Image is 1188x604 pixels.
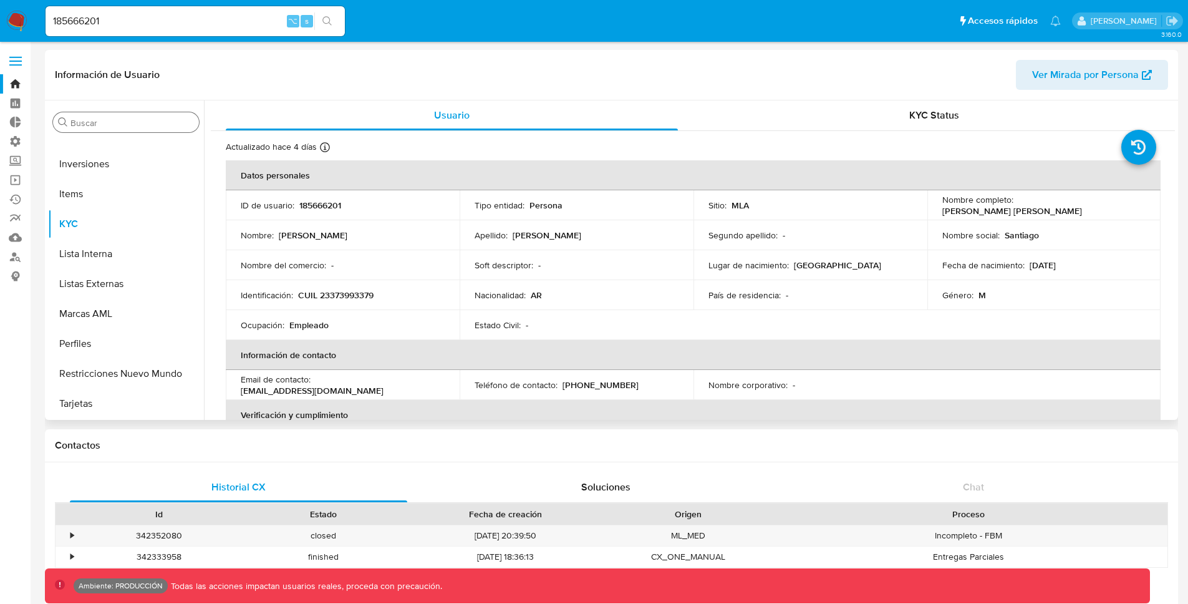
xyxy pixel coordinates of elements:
p: Email de contacto : [241,374,311,385]
p: Teléfono de contacto : [475,379,558,391]
a: Notificaciones [1050,16,1061,26]
p: [PERSON_NAME] [279,230,347,241]
p: Sitio : [708,200,727,211]
input: Buscar [70,117,194,129]
div: CX_ONE_MANUAL [606,547,770,567]
p: Nombre : [241,230,274,241]
p: [DATE] [1030,260,1056,271]
button: KYC [48,209,204,239]
span: KYC Status [909,108,959,122]
p: - [526,319,528,331]
div: 342333958 [77,547,241,567]
div: Proceso [779,508,1159,520]
div: Estado [250,508,397,520]
p: AR [531,290,542,301]
div: ML_MED [606,525,770,546]
p: 185666201 [299,200,341,211]
p: M [978,290,986,301]
h1: Información de Usuario [55,69,160,81]
button: Items [48,179,204,209]
p: Soft descriptor : [475,260,533,271]
p: Segundo apellido : [708,230,778,241]
button: Listas Externas [48,269,204,299]
span: Ver Mirada por Persona [1032,60,1139,90]
button: Perfiles [48,329,204,359]
div: finished [241,547,405,567]
span: Chat [963,480,984,494]
p: - [786,290,788,301]
p: Ambiente: PRODUCCIÓN [79,583,163,588]
span: Historial CX [211,480,266,494]
p: Estado Civil : [475,319,521,331]
p: Nombre social : [942,230,1000,241]
div: Id [86,508,233,520]
p: Apellido : [475,230,508,241]
button: Lista Interna [48,239,204,269]
input: Buscar usuario o caso... [46,13,345,29]
span: ⌥ [288,15,297,27]
p: ID de usuario : [241,200,294,211]
p: [PERSON_NAME] [513,230,581,241]
p: Identificación : [241,290,293,301]
p: Nombre del comercio : [241,260,326,271]
div: Entregas Parciales [770,547,1167,567]
th: Información de contacto [226,340,1161,370]
span: s [305,15,309,27]
p: Lugar de nacimiento : [708,260,789,271]
p: [GEOGRAPHIC_DATA] [794,260,881,271]
div: Origen [615,508,761,520]
p: País de residencia : [708,290,781,301]
a: Salir [1166,14,1179,27]
div: Fecha de creación [414,508,597,520]
p: Empleado [289,319,329,331]
p: Santiago [1005,230,1039,241]
button: Buscar [58,117,68,127]
div: • [70,551,74,563]
div: closed [241,525,405,546]
button: Inversiones [48,149,204,179]
p: MLA [732,200,749,211]
p: Ocupación : [241,319,284,331]
p: - [331,260,334,271]
p: [PHONE_NUMBER] [563,379,639,391]
p: Nacionalidad : [475,290,526,301]
div: [DATE] 20:39:50 [405,525,606,546]
p: Nombre completo : [942,194,1013,205]
p: [PERSON_NAME] [PERSON_NAME] [942,205,1082,217]
button: search-icon [314,12,340,30]
p: - [538,260,541,271]
span: Usuario [434,108,470,122]
button: Marcas AML [48,299,204,329]
p: Fecha de nacimiento : [942,260,1025,271]
span: Soluciones [581,480,630,494]
p: ramiro.carbonell@mercadolibre.com.co [1091,15,1161,27]
div: [DATE] 18:36:13 [405,547,606,567]
p: Tipo entidad : [475,200,524,211]
p: Actualizado hace 4 días [226,141,317,153]
p: CUIL 23373993379 [298,290,374,301]
p: - [793,379,795,391]
button: Restricciones Nuevo Mundo [48,359,204,389]
p: Todas las acciones impactan usuarios reales, proceda con precaución. [168,580,442,592]
button: Tarjetas [48,389,204,419]
div: Incompleto - FBM [770,525,1167,546]
span: Accesos rápidos [968,14,1038,27]
div: • [70,530,74,542]
div: 342352080 [77,525,241,546]
button: Ver Mirada por Persona [1016,60,1168,90]
p: [EMAIL_ADDRESS][DOMAIN_NAME] [241,385,384,396]
th: Datos personales [226,160,1161,190]
p: - [783,230,785,241]
p: Nombre corporativo : [708,379,788,391]
th: Verificación y cumplimiento [226,400,1161,430]
p: Persona [529,200,563,211]
h1: Contactos [55,439,1168,452]
p: Género : [942,290,973,301]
